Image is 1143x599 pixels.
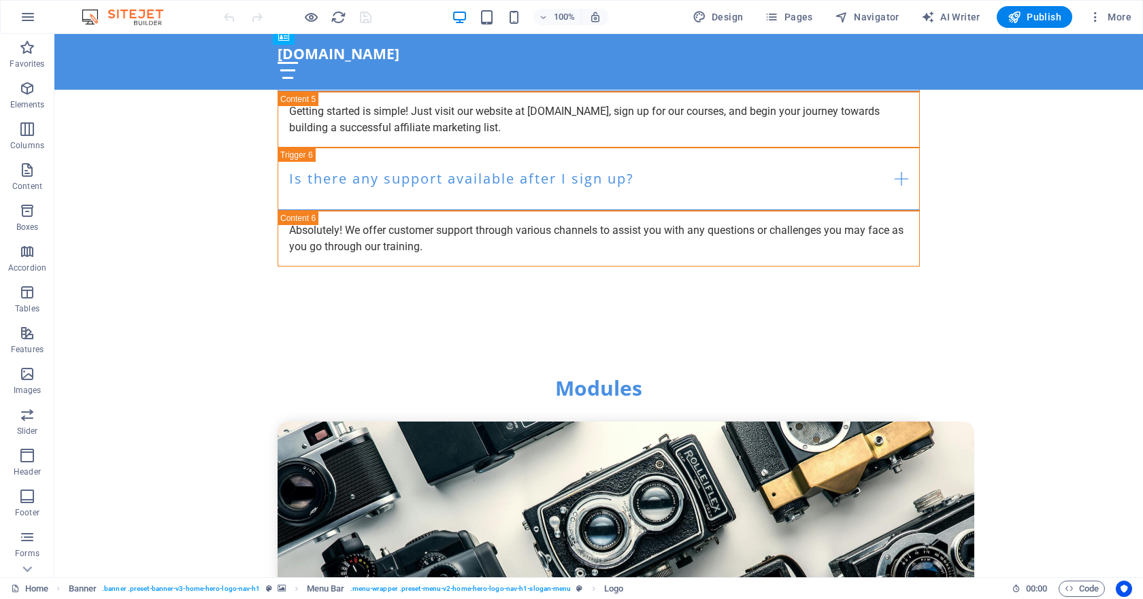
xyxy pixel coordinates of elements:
span: More [1089,10,1131,24]
p: Features [11,344,44,355]
p: Footer [15,507,39,518]
a: Click to cancel selection. Double-click to open Pages [11,581,48,597]
span: Code [1065,581,1099,597]
span: Click to select. Double-click to edit [69,581,97,597]
span: . menu-wrapper .preset-menu-v2-home-hero-logo-nav-h1-slogan-menu [350,581,571,597]
p: Columns [10,140,44,151]
span: Publish [1008,10,1061,24]
button: reload [330,9,346,25]
span: Pages [765,10,812,24]
button: Publish [997,6,1072,28]
button: AI Writer [916,6,986,28]
p: Slider [17,426,38,437]
p: Content [12,181,42,192]
img: Editor Logo [78,9,180,25]
button: 100% [533,9,582,25]
span: Click to select. Double-click to edit [307,581,345,597]
i: Reload page [331,10,346,25]
i: This element contains a background [278,585,286,592]
span: : [1036,583,1038,594]
span: 00 00 [1026,581,1047,597]
button: Navigator [829,6,905,28]
p: Tables [15,303,39,314]
p: Forms [15,548,39,559]
button: Pages [759,6,818,28]
p: Accordion [8,262,46,273]
nav: breadcrumb [69,581,624,597]
button: Click here to leave preview mode and continue editing [303,9,319,25]
p: Header [14,466,41,477]
button: Code [1059,581,1105,597]
div: Design (Ctrl+Alt+Y) [687,6,749,28]
i: This element is a customizable preset [576,585,582,592]
p: Boxes [16,222,39,233]
span: AI Writer [921,10,980,24]
i: On resize automatically adjust zoom level to fit chosen device. [589,11,601,23]
span: . banner .preset-banner-v3-home-hero-logo-nav-h1 [102,581,260,597]
button: More [1083,6,1137,28]
p: Favorites [10,58,44,69]
span: Navigator [835,10,899,24]
p: Elements [10,99,45,110]
h6: 100% [554,9,576,25]
p: Images [14,385,42,396]
h6: Session time [1012,581,1048,597]
button: Design [687,6,749,28]
span: Click to select. Double-click to edit [604,581,623,597]
button: Usercentrics [1116,581,1132,597]
span: Design [693,10,744,24]
i: This element is a customizable preset [266,585,272,592]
